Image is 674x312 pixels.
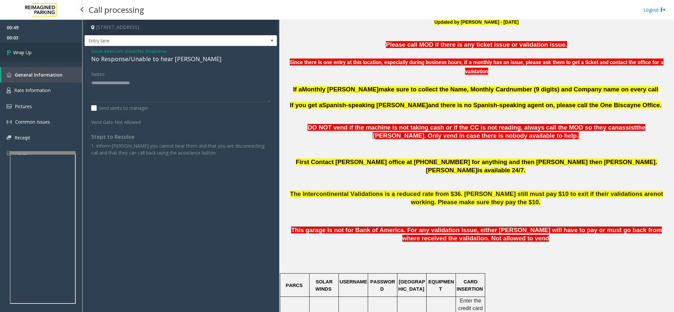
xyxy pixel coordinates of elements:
span: General Information [15,72,62,78]
label: Send alerts to manager [91,105,148,111]
font: Please call MOD if there is any ticket issue or validation issue. [386,41,567,48]
img: logout [661,6,666,13]
font: Since there is one entry at this location, especially during business hours, if a monthly has an ... [290,59,663,75]
span: number ( [510,86,536,93]
span: Monthly [PERSON_NAME] [302,86,379,93]
img: 'icon' [7,72,12,77]
h4: [STREET_ADDRESS] [85,20,277,35]
img: 'icon' [7,135,11,140]
span: Wrap Up [13,49,32,56]
span: [PERSON_NAME] [426,167,478,174]
span: The Intercontinental Validations is a reduced rate from $36. [PERSON_NAME] still must pay $10 to ... [290,190,654,197]
span: Ticket [14,150,27,156]
span: EQUIPMENT [428,279,454,292]
span: PASSWORD [370,279,395,292]
span: If a [293,86,302,93]
span: Receipt [14,134,30,141]
a: General Information [1,67,82,83]
span: not working. Please make sure they pay the $10. [411,190,663,205]
span: Intercom Issue/No Response [104,48,166,55]
label: Vend Gate Not Allowed [89,116,165,126]
span: This garage is not for Bank of America. For any validation issue, either [PERSON_NAME] will have ... [291,227,662,242]
img: 'icon' [7,104,12,108]
span: CARD INSERTION [457,279,483,292]
img: 'icon' [7,119,12,125]
label: Notes: [91,68,105,78]
span: Issue [91,48,102,55]
span: Spanish-speaking [PERSON_NAME] [322,102,428,108]
span: DO NOT vend if the machine is not taking cash or if the CC is not reading, always call the MOD so... [308,124,618,131]
span: USERNAME [339,279,367,284]
span: - [102,48,166,54]
p: 1. Inform [PERSON_NAME] you cannot hear them and that you are disconnecting call and that they ca... [91,142,270,156]
span: Entry lane [85,36,238,46]
h4: Steps to Resolve [91,134,270,140]
span: PARCS [286,283,303,288]
span: and there is no Spanish-speaking agent on, please call the One Biscayne Office. [428,102,662,108]
span: If you get a [290,102,322,108]
div: No Response/Unable to hear [PERSON_NAME] [91,55,270,63]
span: Rate Information [14,87,51,93]
span: assist [619,124,636,131]
a: Logout [643,6,666,13]
span: make sure to collect the Name, Monthly Card [379,86,510,93]
span: First Contact [PERSON_NAME] office at [PHONE_NUMBER] for anything and then [PERSON_NAME] then [PE... [296,158,657,174]
span: the [PERSON_NAME]. Only vend in case there is nobody available to help. [373,124,645,139]
img: 'icon' [7,87,11,93]
span: [GEOGRAPHIC_DATA] [398,279,425,292]
span: SOLAR WINDS [315,279,333,292]
span: 9 digits) and Company name on every call [536,86,658,93]
font: Updated by [PERSON_NAME] - [DATE] [434,19,518,25]
img: 'icon' [7,150,11,156]
h3: Call processing [86,2,147,18]
span: Pictures [15,103,32,109]
span: Common Issues [15,119,50,125]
